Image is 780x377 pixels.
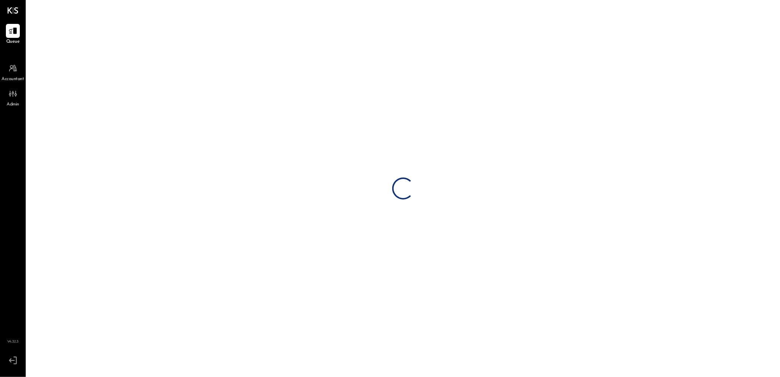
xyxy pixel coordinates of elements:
a: Accountant [0,61,25,83]
span: Queue [6,39,20,45]
span: Admin [7,101,19,108]
a: Admin [0,87,25,108]
span: Accountant [2,76,24,83]
a: Queue [0,24,25,45]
